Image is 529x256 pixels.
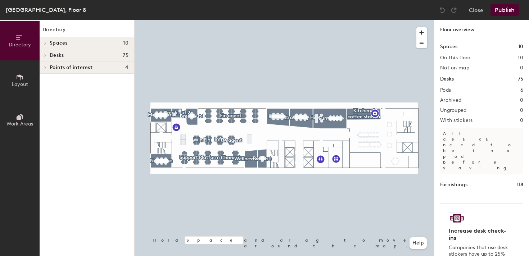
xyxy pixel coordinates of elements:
[449,212,465,224] img: Sticker logo
[440,181,467,189] h1: Furnishings
[440,75,454,83] h1: Desks
[434,20,529,37] h1: Floor overview
[123,40,128,46] span: 10
[440,108,467,113] h2: Ungrouped
[439,6,446,14] img: Undo
[6,5,86,14] div: [GEOGRAPHIC_DATA], Floor 8
[520,87,523,93] h2: 6
[9,42,31,48] span: Directory
[520,118,523,123] h2: 0
[125,65,128,70] span: 4
[440,97,461,103] h2: Archived
[518,55,523,61] h2: 10
[50,40,68,46] span: Spaces
[469,4,483,16] button: Close
[518,75,523,83] h1: 75
[520,97,523,103] h2: 0
[50,65,92,70] span: Points of interest
[50,52,64,58] span: Desks
[123,52,128,58] span: 75
[449,227,510,242] h4: Increase desk check-ins
[440,65,469,71] h2: Not on map
[490,4,519,16] button: Publish
[440,128,523,174] p: All desks need to be in a pod before saving
[450,6,457,14] img: Redo
[440,55,471,61] h2: On this floor
[518,43,523,51] h1: 10
[440,43,457,51] h1: Spaces
[517,181,523,189] h1: 118
[410,237,427,249] button: Help
[440,87,451,93] h2: Pods
[440,118,473,123] h2: With stickers
[40,26,134,37] h1: Directory
[520,108,523,113] h2: 0
[12,81,28,87] span: Layout
[520,65,523,71] h2: 0
[6,121,33,127] span: Work Areas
